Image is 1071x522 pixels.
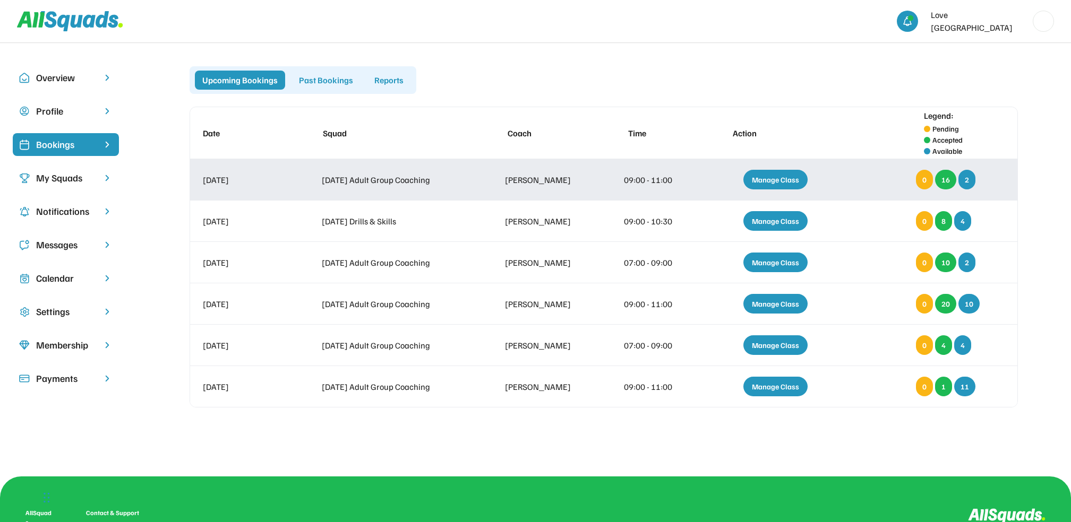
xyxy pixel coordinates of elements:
[505,339,585,352] div: [PERSON_NAME]
[102,106,113,116] img: chevron-right.svg
[932,145,962,156] div: Available
[203,256,283,269] div: [DATE]
[203,298,283,310] div: [DATE]
[36,271,96,285] div: Calendar
[195,71,285,90] div: Upcoming Bookings
[102,140,113,150] img: chevron-right%20copy%203.svg
[102,273,113,283] img: chevron-right.svg
[36,338,96,352] div: Membership
[624,215,688,228] div: 09:00 - 10:30
[743,335,808,355] div: Manage Class
[322,173,466,186] div: [DATE] Adult Group Coaching
[203,173,283,186] div: [DATE]
[102,307,113,317] img: chevron-right.svg
[624,339,688,352] div: 07:00 - 09:00
[935,294,956,314] div: 20
[958,294,980,314] div: 10
[624,173,688,186] div: 09:00 - 11:00
[958,253,975,272] div: 2
[322,339,466,352] div: [DATE] Adult Group Coaching
[322,215,466,228] div: [DATE] Drills & Skills
[322,380,466,393] div: [DATE] Adult Group Coaching
[19,140,30,150] img: Icon%20%2819%29.svg
[19,106,30,117] img: user-circle.svg
[203,339,283,352] div: [DATE]
[36,238,96,252] div: Messages
[931,8,1026,34] div: Love [GEOGRAPHIC_DATA]
[203,215,283,228] div: [DATE]
[86,508,152,518] div: Contact & Support
[733,127,829,140] div: Action
[19,240,30,250] img: Icon%20copy%205.svg
[19,373,30,384] img: Icon%20%2815%29.svg
[102,240,113,250] img: chevron-right.svg
[935,253,956,272] div: 10
[743,170,808,189] div: Manage Class
[916,377,933,396] div: 0
[924,109,954,122] div: Legend:
[508,127,588,140] div: Coach
[322,298,466,310] div: [DATE] Adult Group Coaching
[935,377,952,396] div: 1
[505,298,585,310] div: [PERSON_NAME]
[916,211,933,231] div: 0
[932,134,963,145] div: Accepted
[935,211,952,231] div: 8
[102,373,113,384] img: chevron-right.svg
[902,16,913,27] img: bell-03%20%281%29.svg
[36,104,96,118] div: Profile
[505,256,585,269] div: [PERSON_NAME]
[954,377,975,396] div: 11
[954,335,971,355] div: 4
[102,73,113,83] img: chevron-right.svg
[36,371,96,386] div: Payments
[1033,11,1053,31] img: LTPP_Logo_REV.jpeg
[102,206,113,216] img: chevron-right.svg
[932,123,959,134] div: Pending
[36,204,96,219] div: Notifications
[36,304,96,319] div: Settings
[19,273,30,284] img: Icon%20copy%207.svg
[916,335,933,355] div: 0
[743,377,808,396] div: Manage Class
[505,215,585,228] div: [PERSON_NAME]
[954,211,971,231] div: 4
[624,298,688,310] div: 09:00 - 11:00
[505,380,585,393] div: [PERSON_NAME]
[19,206,30,217] img: Icon%20copy%204.svg
[19,340,30,351] img: Icon%20copy%208.svg
[367,71,411,90] div: Reports
[624,256,688,269] div: 07:00 - 09:00
[19,173,30,184] img: Icon%20copy%203.svg
[322,256,466,269] div: [DATE] Adult Group Coaching
[36,171,96,185] div: My Squads
[916,170,933,189] div: 0
[743,253,808,272] div: Manage Class
[36,71,96,85] div: Overview
[203,127,283,140] div: Date
[916,294,933,314] div: 0
[743,294,808,314] div: Manage Class
[292,71,361,90] div: Past Bookings
[19,307,30,317] img: Icon%20copy%2016.svg
[743,211,808,231] div: Manage Class
[19,73,30,83] img: Icon%20copy%2010.svg
[935,170,956,189] div: 16
[102,173,113,183] img: chevron-right.svg
[323,127,467,140] div: Squad
[36,137,96,152] div: Bookings
[203,380,283,393] div: [DATE]
[935,335,952,355] div: 4
[505,173,585,186] div: [PERSON_NAME]
[628,127,692,140] div: Time
[916,253,933,272] div: 0
[624,380,688,393] div: 09:00 - 11:00
[958,170,975,189] div: 2
[102,340,113,350] img: chevron-right.svg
